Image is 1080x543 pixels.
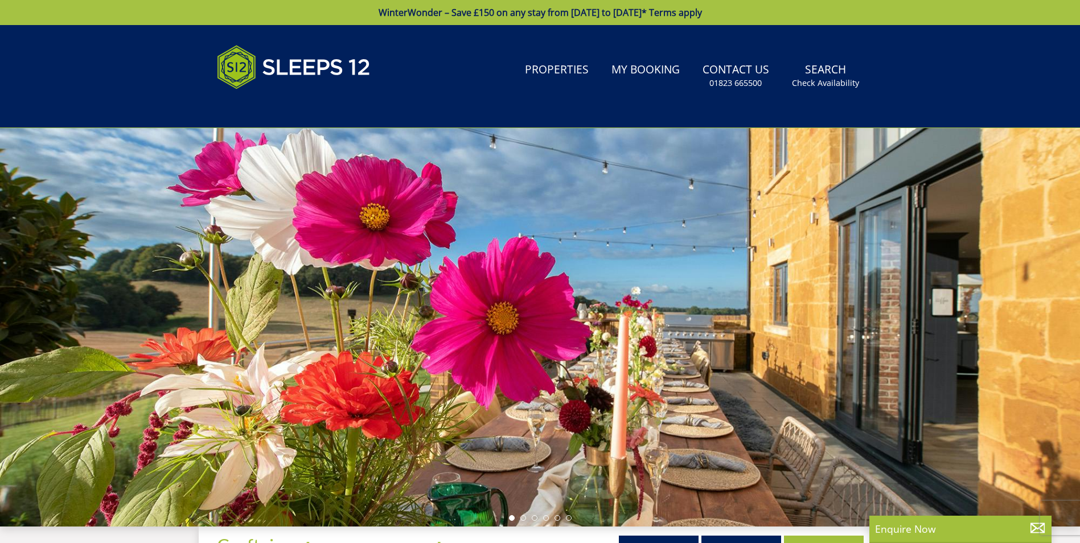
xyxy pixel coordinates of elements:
[792,77,859,89] small: Check Availability
[607,57,684,83] a: My Booking
[217,39,371,96] img: Sleeps 12
[520,57,593,83] a: Properties
[787,57,864,94] a: SearchCheck Availability
[211,102,331,112] iframe: Customer reviews powered by Trustpilot
[709,77,762,89] small: 01823 665500
[698,57,774,94] a: Contact Us01823 665500
[875,521,1046,536] p: Enquire Now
